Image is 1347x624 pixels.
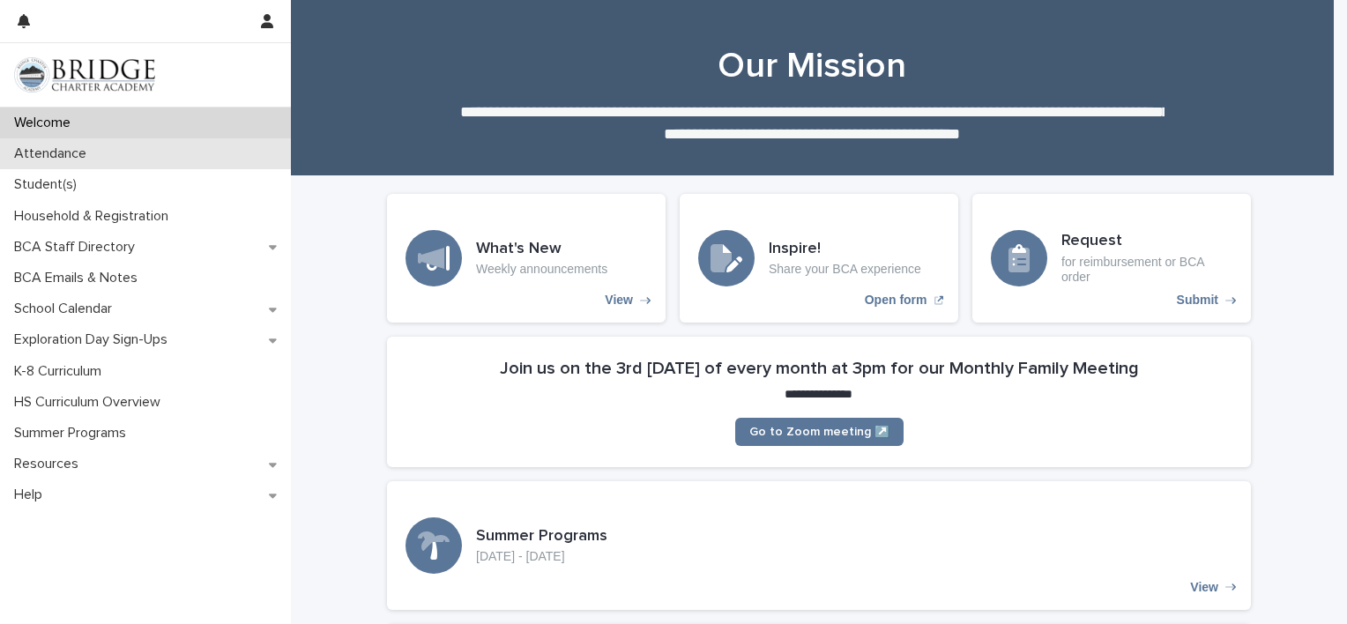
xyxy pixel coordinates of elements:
p: for reimbursement or BCA order [1061,255,1232,285]
p: [DATE] - [DATE] [476,549,607,564]
p: Welcome [7,115,85,131]
p: Resources [7,456,93,472]
a: Submit [972,194,1251,323]
p: Attendance [7,145,100,162]
p: View [605,293,633,308]
p: Share your BCA experience [769,262,921,277]
h1: Our Mission [380,45,1244,87]
h3: Summer Programs [476,527,607,546]
a: View [387,194,666,323]
p: Summer Programs [7,425,140,442]
p: BCA Staff Directory [7,239,149,256]
a: View [387,481,1251,610]
p: Weekly announcements [476,262,607,277]
a: Open form [680,194,958,323]
span: Go to Zoom meeting ↗️ [749,426,889,438]
p: School Calendar [7,301,126,317]
h3: Request [1061,232,1232,251]
p: View [1190,580,1218,595]
p: Student(s) [7,176,91,193]
h2: Join us on the 3rd [DATE] of every month at 3pm for our Monthly Family Meeting [500,358,1139,379]
p: HS Curriculum Overview [7,394,175,411]
p: K-8 Curriculum [7,363,115,380]
p: Household & Registration [7,208,182,225]
h3: What's New [476,240,607,259]
p: BCA Emails & Notes [7,270,152,286]
p: Submit [1177,293,1218,308]
p: Exploration Day Sign-Ups [7,331,182,348]
p: Open form [865,293,927,308]
a: Go to Zoom meeting ↗️ [735,418,904,446]
img: V1C1m3IdTEidaUdm9Hs0 [14,57,155,93]
p: Help [7,487,56,503]
h3: Inspire! [769,240,921,259]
